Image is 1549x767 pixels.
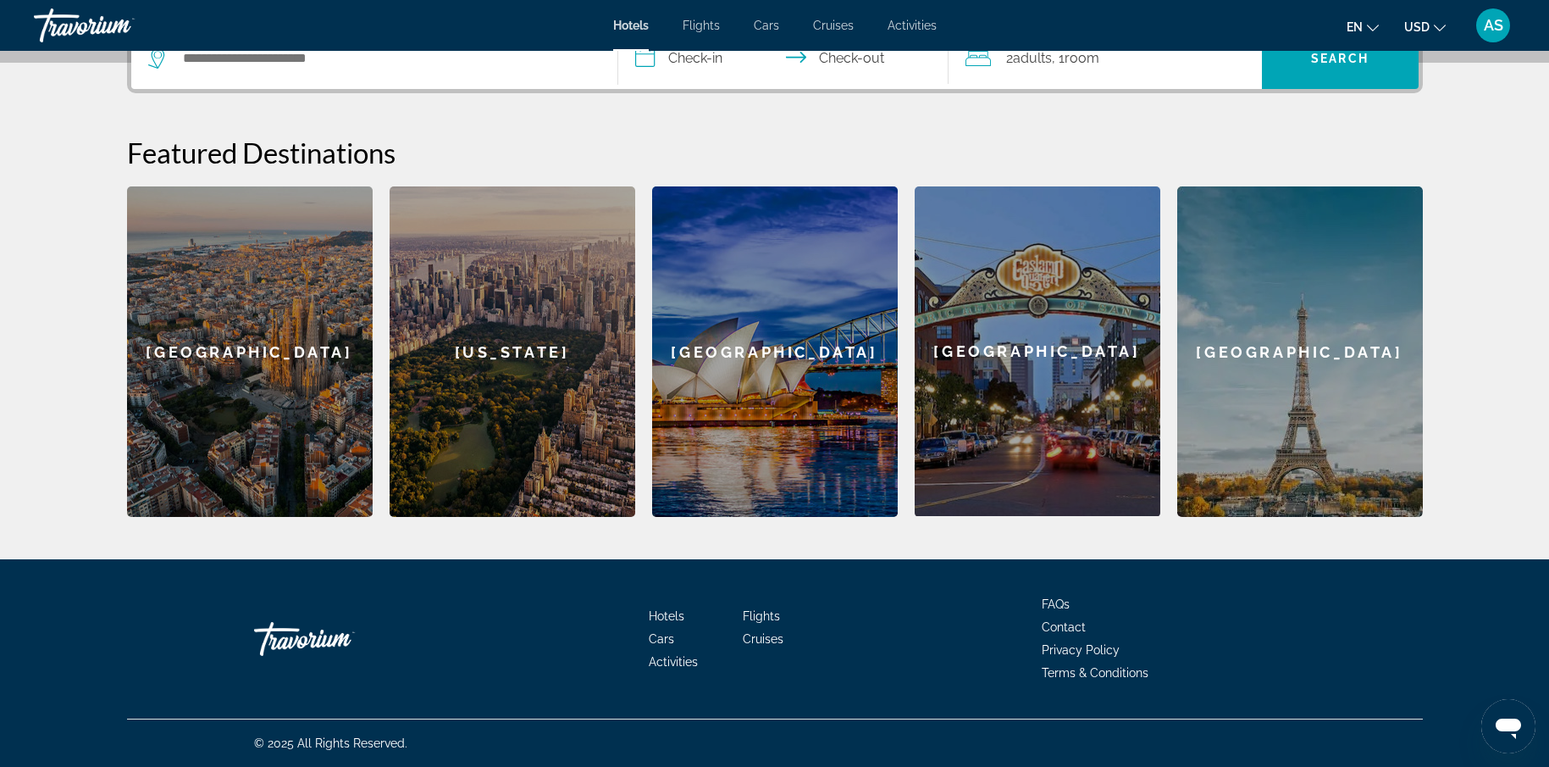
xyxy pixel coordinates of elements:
[949,28,1262,89] button: Travelers: 2 adults, 0 children
[683,19,720,32] a: Flights
[1484,17,1503,34] span: AS
[390,186,635,517] div: [US_STATE]
[1042,643,1120,657] a: Privacy Policy
[34,3,203,47] a: Travorium
[127,136,1423,170] h2: Featured Destinations
[813,19,854,32] a: Cruises
[254,614,423,664] a: Go Home
[613,19,649,32] a: Hotels
[1042,620,1086,634] a: Contact
[127,186,373,517] a: Barcelona[GEOGRAPHIC_DATA]
[1311,52,1369,65] span: Search
[618,28,949,89] button: Select check in and out date
[915,186,1160,516] div: [GEOGRAPHIC_DATA]
[1404,20,1430,34] span: USD
[1177,186,1423,517] a: Paris[GEOGRAPHIC_DATA]
[131,28,1419,89] div: Search widget
[1347,14,1379,39] button: Change language
[1013,50,1052,66] span: Adults
[127,186,373,517] div: [GEOGRAPHIC_DATA]
[1347,20,1363,34] span: en
[743,609,780,623] a: Flights
[743,632,783,646] a: Cruises
[1052,47,1099,70] span: , 1
[652,186,898,517] div: [GEOGRAPHIC_DATA]
[652,186,898,517] a: Sydney[GEOGRAPHIC_DATA]
[390,186,635,517] a: New York[US_STATE]
[888,19,937,32] a: Activities
[254,736,407,750] span: © 2025 All Rights Reserved.
[1481,699,1535,753] iframe: Schaltfläche zum Öffnen des Messaging-Fensters
[649,632,674,646] a: Cars
[1471,8,1515,43] button: User Menu
[1006,47,1052,70] span: 2
[1065,50,1099,66] span: Room
[754,19,779,32] a: Cars
[1042,666,1148,680] a: Terms & Conditions
[181,46,592,71] input: Search hotel destination
[1042,597,1070,611] a: FAQs
[649,609,684,623] a: Hotels
[1262,28,1419,89] button: Search
[1177,186,1423,517] div: [GEOGRAPHIC_DATA]
[649,655,698,669] a: Activities
[1404,14,1446,39] button: Change currency
[915,186,1160,517] a: San Diego[GEOGRAPHIC_DATA]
